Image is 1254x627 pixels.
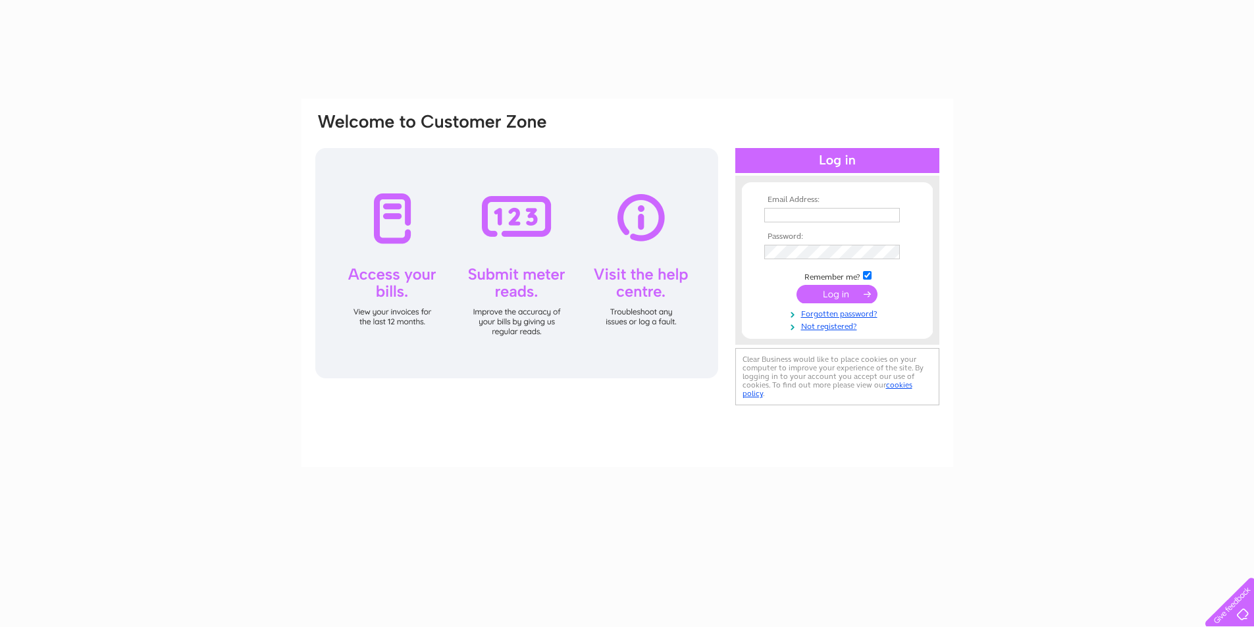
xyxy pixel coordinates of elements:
[735,348,939,405] div: Clear Business would like to place cookies on your computer to improve your experience of the sit...
[885,210,895,220] img: npw-badge-icon-locked.svg
[764,319,914,332] a: Not registered?
[761,269,914,282] td: Remember me?
[764,307,914,319] a: Forgotten password?
[885,247,895,257] img: npw-badge-icon-locked.svg
[797,285,877,303] input: Submit
[743,380,912,398] a: cookies policy
[761,195,914,205] th: Email Address:
[761,232,914,241] th: Password:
